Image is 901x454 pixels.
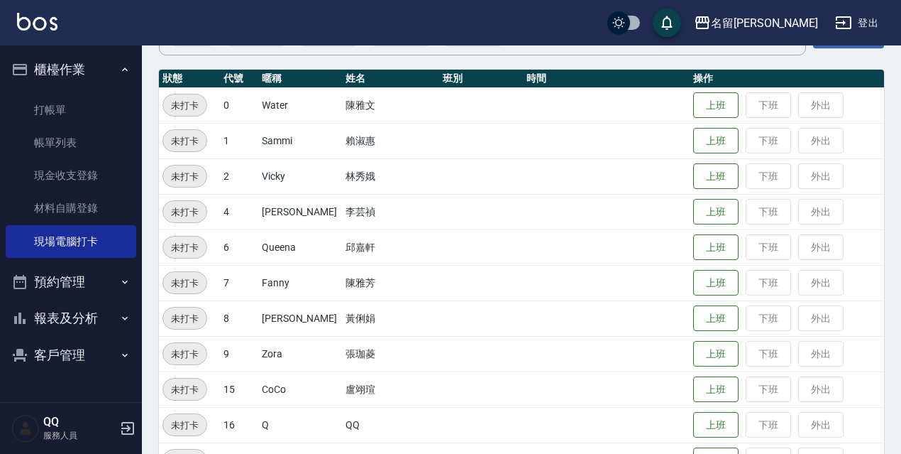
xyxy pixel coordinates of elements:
td: 盧翊瑄 [342,372,439,407]
span: 未打卡 [163,240,206,255]
button: 櫃檯作業 [6,51,136,88]
td: 黃俐娟 [342,301,439,336]
button: 上班 [693,163,739,190]
button: 上班 [693,341,739,367]
th: 狀態 [159,70,220,88]
td: 9 [220,336,258,372]
span: 未打卡 [163,418,206,433]
th: 班別 [439,70,523,88]
td: 16 [220,407,258,443]
a: 打帳單 [6,94,136,126]
td: Water [258,87,342,123]
button: 上班 [693,234,739,261]
span: 未打卡 [163,276,206,291]
button: 上班 [693,199,739,225]
td: 林秀娥 [342,158,439,194]
button: 上班 [693,128,739,154]
button: 上班 [693,306,739,332]
img: Logo [17,13,57,31]
a: 現場電腦打卡 [6,225,136,258]
th: 姓名 [342,70,439,88]
span: 未打卡 [163,311,206,326]
span: 未打卡 [163,169,206,184]
td: Fanny [258,265,342,301]
button: 名留[PERSON_NAME] [688,9,824,38]
td: Q [258,407,342,443]
td: Queena [258,229,342,265]
th: 操作 [690,70,884,88]
td: Zora [258,336,342,372]
h5: QQ [43,415,116,429]
a: 現金收支登錄 [6,159,136,192]
td: Sammi [258,123,342,158]
td: 張珈菱 [342,336,439,372]
div: 名留[PERSON_NAME] [711,14,818,32]
td: [PERSON_NAME] [258,301,342,336]
th: 代號 [220,70,258,88]
td: CoCo [258,372,342,407]
span: 未打卡 [163,205,206,220]
span: 未打卡 [163,98,206,113]
td: 李芸禎 [342,194,439,229]
button: 上班 [693,92,739,119]
button: 上班 [693,270,739,296]
a: 材料自購登錄 [6,192,136,225]
td: 賴淑惠 [342,123,439,158]
span: 未打卡 [163,134,206,148]
button: 上班 [693,377,739,403]
button: 報表及分析 [6,300,136,337]
td: 2 [220,158,258,194]
button: save [653,9,681,37]
td: 1 [220,123,258,158]
td: 陳雅芳 [342,265,439,301]
td: Vicky [258,158,342,194]
button: 上班 [693,412,739,438]
img: Person [11,414,40,443]
td: 0 [220,87,258,123]
td: 陳雅文 [342,87,439,123]
td: 邱嘉軒 [342,229,439,265]
td: 15 [220,372,258,407]
th: 暱稱 [258,70,342,88]
button: 預約管理 [6,264,136,301]
td: 7 [220,265,258,301]
th: 時間 [523,70,690,88]
span: 未打卡 [163,347,206,362]
p: 服務人員 [43,429,116,442]
td: 8 [220,301,258,336]
td: 6 [220,229,258,265]
td: 4 [220,194,258,229]
a: 帳單列表 [6,126,136,159]
button: 登出 [829,10,884,36]
button: 客戶管理 [6,337,136,374]
td: [PERSON_NAME] [258,194,342,229]
td: QQ [342,407,439,443]
span: 未打卡 [163,382,206,397]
